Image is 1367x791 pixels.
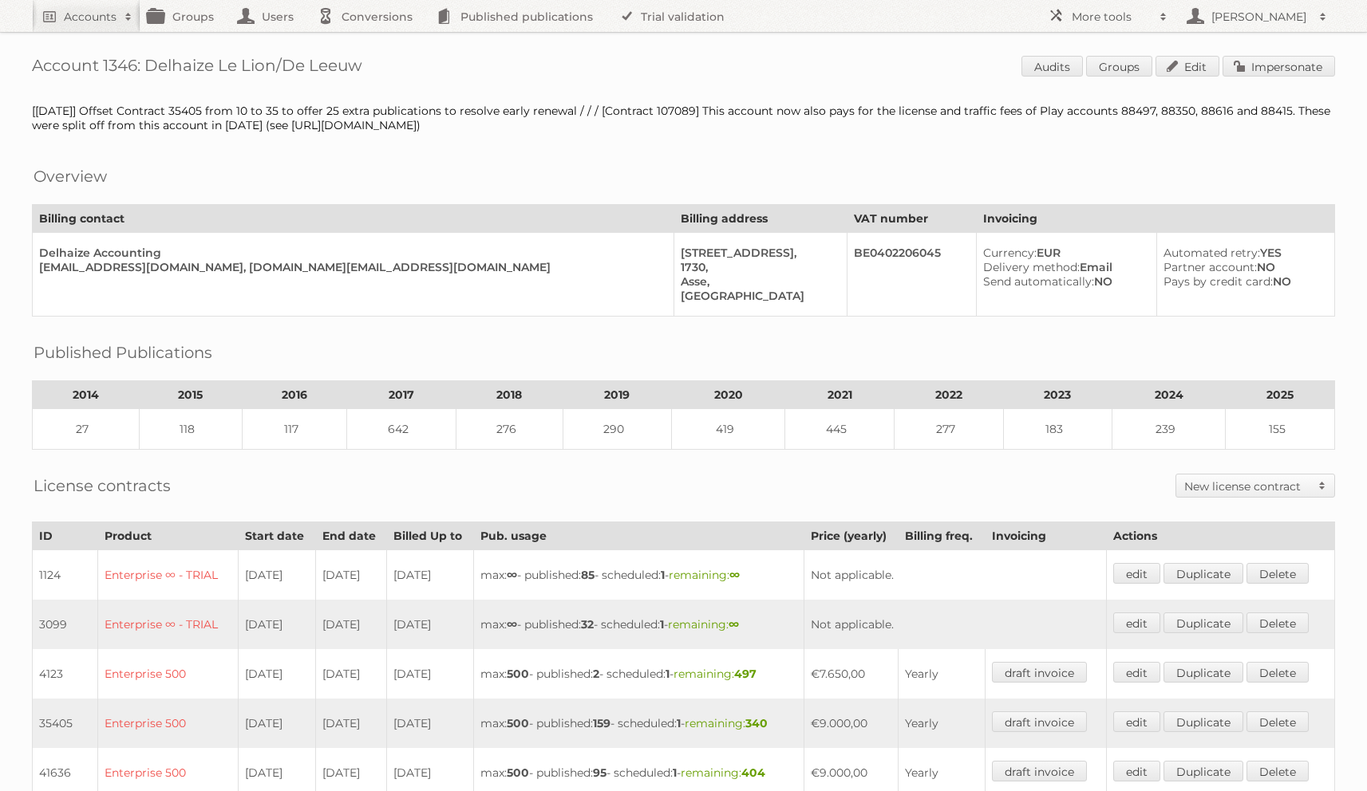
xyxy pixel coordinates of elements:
[1164,274,1322,289] div: NO
[785,381,895,409] th: 2021
[97,699,239,748] td: Enterprise 500
[666,667,670,681] strong: 1
[593,716,610,730] strong: 159
[1164,246,1322,260] div: YES
[1003,409,1112,450] td: 183
[894,381,1003,409] th: 2022
[581,568,595,582] strong: 85
[1003,381,1112,409] th: 2023
[33,381,140,409] th: 2014
[239,600,315,649] td: [DATE]
[32,56,1335,80] h1: Account 1346: Delhaize Le Lion/De Leeuw
[669,568,740,582] span: remaining:
[894,409,1003,450] td: 277
[1113,711,1160,732] a: edit
[346,409,456,450] td: 642
[983,260,1144,274] div: Email
[507,617,517,632] strong: ∞
[456,409,563,450] td: 276
[97,522,239,550] th: Product
[239,649,315,699] td: [DATE]
[983,246,1144,260] div: EUR
[507,667,529,681] strong: 500
[1107,522,1335,550] th: Actions
[681,765,765,780] span: remaining:
[1223,56,1335,77] a: Impersonate
[804,600,1106,649] td: Not applicable.
[33,409,140,450] td: 27
[804,649,899,699] td: €7.650,00
[847,233,977,317] td: BE0402206045
[33,550,98,600] td: 1124
[804,550,1106,600] td: Not applicable.
[563,381,672,409] th: 2019
[1164,260,1257,274] span: Partner account:
[386,550,473,600] td: [DATE]
[1113,662,1160,683] a: edit
[39,260,661,274] div: [EMAIL_ADDRESS][DOMAIN_NAME], [DOMAIN_NAME][EMAIL_ADDRESS][DOMAIN_NAME]
[741,765,765,780] strong: 404
[242,409,346,450] td: 117
[456,381,563,409] th: 2018
[1246,711,1309,732] a: Delete
[681,246,834,260] div: [STREET_ADDRESS],
[899,649,985,699] td: Yearly
[983,260,1080,274] span: Delivery method:
[729,617,739,632] strong: ∞
[681,289,834,303] div: [GEOGRAPHIC_DATA]
[1113,761,1160,781] a: edit
[992,662,1087,683] a: draft invoice
[668,617,739,632] span: remaining:
[507,716,529,730] strong: 500
[983,274,1144,289] div: NO
[983,246,1037,260] span: Currency:
[674,667,757,681] span: remaining:
[315,550,386,600] td: [DATE]
[976,205,1334,233] th: Invoicing
[239,699,315,748] td: [DATE]
[581,617,594,632] strong: 32
[674,205,847,233] th: Billing address
[1164,612,1243,633] a: Duplicate
[1021,56,1083,77] a: Audits
[1113,612,1160,633] a: edit
[97,600,239,649] td: Enterprise ∞ - TRIAL
[992,761,1087,781] a: draft invoice
[1086,56,1152,77] a: Groups
[734,667,757,681] strong: 497
[1164,761,1243,781] a: Duplicate
[660,617,664,632] strong: 1
[673,765,677,780] strong: 1
[661,568,665,582] strong: 1
[899,522,985,550] th: Billing freq.
[32,104,1335,132] div: [[DATE]] Offset Contract 35405 from 10 to 35 to offer 25 extra publications to resolve early rene...
[563,409,672,450] td: 290
[315,699,386,748] td: [DATE]
[473,649,804,699] td: max: - published: - scheduled: -
[33,205,674,233] th: Billing contact
[386,600,473,649] td: [DATE]
[507,765,529,780] strong: 500
[315,649,386,699] td: [DATE]
[473,550,804,600] td: max: - published: - scheduled: -
[33,600,98,649] td: 3099
[745,716,768,730] strong: 340
[1156,56,1219,77] a: Edit
[1246,662,1309,683] a: Delete
[315,600,386,649] td: [DATE]
[1164,563,1243,584] a: Duplicate
[983,274,1094,289] span: Send automatically:
[34,474,171,498] h2: License contracts
[34,340,212,364] h2: Published Publications
[39,246,661,260] div: Delhaize Accounting
[1226,381,1335,409] th: 2025
[507,568,517,582] strong: ∞
[1310,474,1334,497] span: Toggle
[804,522,899,550] th: Price (yearly)
[239,522,315,550] th: Start date
[992,711,1087,732] a: draft invoice
[242,381,346,409] th: 2016
[315,522,386,550] th: End date
[1113,563,1160,584] a: edit
[1164,260,1322,274] div: NO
